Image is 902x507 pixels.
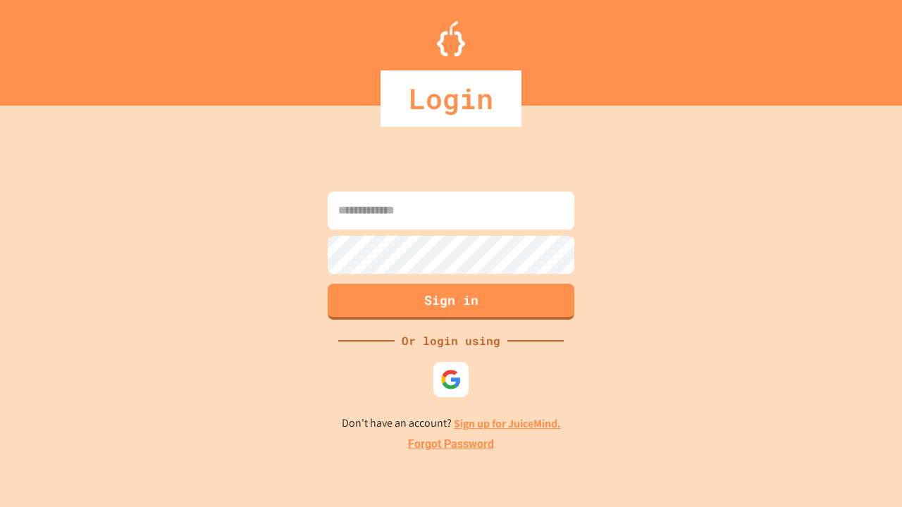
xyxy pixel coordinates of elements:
[454,416,561,431] a: Sign up for JuiceMind.
[328,284,574,320] button: Sign in
[381,70,521,127] div: Login
[785,389,888,449] iframe: chat widget
[437,21,465,56] img: Logo.svg
[440,369,462,390] img: google-icon.svg
[408,436,494,453] a: Forgot Password
[395,332,507,349] div: Or login using
[843,451,888,493] iframe: chat widget
[342,415,561,432] p: Don't have an account?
